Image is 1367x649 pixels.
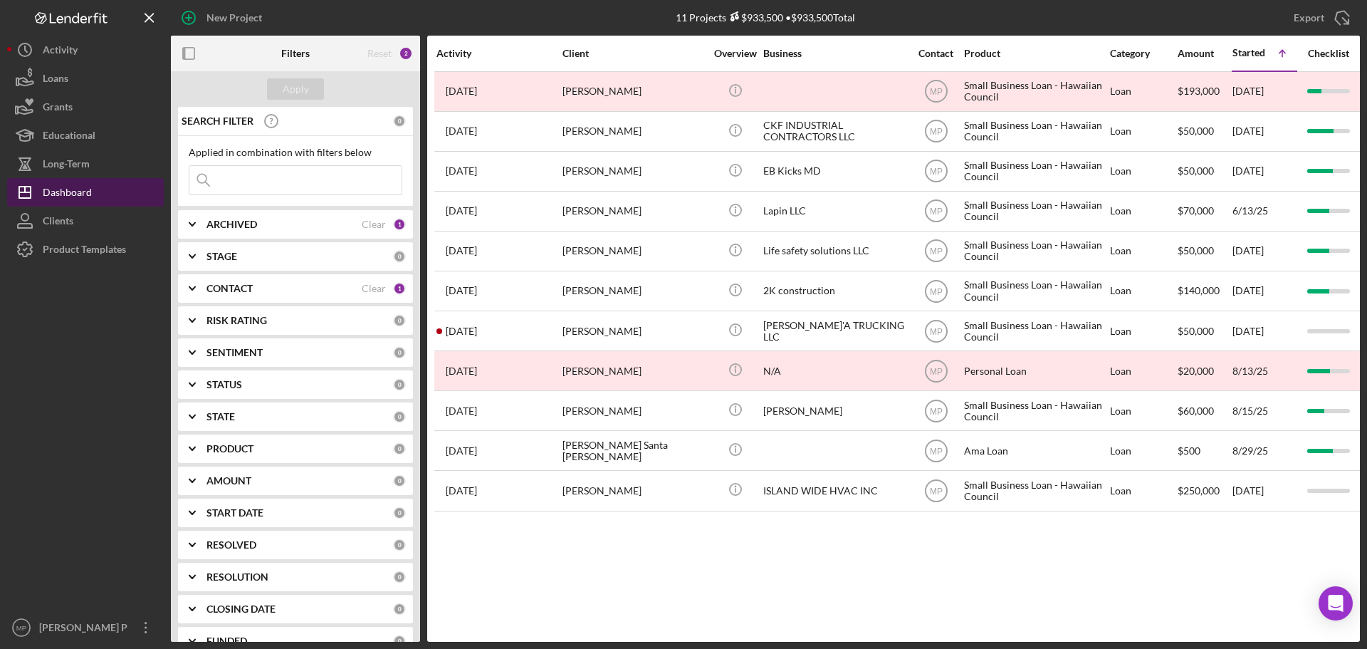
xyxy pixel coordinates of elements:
div: $933,500 [726,11,783,24]
div: 8/29/25 [1232,432,1297,469]
b: STATE [206,411,235,422]
div: 0 [393,115,406,128]
time: 2025-05-05 02:16 [446,85,477,97]
text: MP [16,624,26,632]
time: 2025-08-09 03:32 [446,165,477,177]
div: [PERSON_NAME] [562,232,705,270]
div: Loans [43,64,68,96]
span: $60,000 [1178,405,1214,417]
div: Business [763,48,906,59]
div: N/A [763,352,906,390]
div: Small Business Loan - Hawaiian Council [964,232,1106,270]
span: $250,000 [1178,484,1220,497]
div: Small Business Loan - Hawaiian Council [964,272,1106,310]
button: Long-Term [7,150,164,178]
div: Life safety solutions LLC [763,232,906,270]
div: Small Business Loan - Hawaiian Council [964,192,1106,230]
div: Clear [362,219,386,230]
button: Activity [7,36,164,64]
div: Loan [1110,272,1176,310]
div: [DATE] [1232,312,1297,350]
div: [DATE] [1232,272,1297,310]
div: Loan [1110,232,1176,270]
div: New Project [206,4,262,32]
b: AMOUNT [206,475,251,487]
b: FUNDED [206,635,247,647]
text: MP [930,87,943,97]
button: Dashboard [7,178,164,207]
button: New Project [171,4,276,32]
button: Grants [7,93,164,121]
div: [PERSON_NAME]'A TRUCKING LLC [763,312,906,350]
div: [PERSON_NAME] [562,272,705,310]
div: Small Business Loan - Hawaiian Council [964,113,1106,150]
div: Applied in combination with filters below [189,147,402,158]
time: 2025-08-26 02:09 [446,245,477,256]
text: MP [930,446,943,456]
div: CKF INDUSTRIAL CONTRACTORS LLC [763,113,906,150]
div: Contact [909,48,963,59]
b: ARCHIVED [206,219,257,230]
div: Reset [367,48,392,59]
div: [PERSON_NAME] [562,73,705,110]
div: Clients [43,207,73,239]
div: Open Intercom Messenger [1319,586,1353,621]
div: [PERSON_NAME] [763,392,906,430]
div: Lapin LLC [763,192,906,230]
span: $50,000 [1178,244,1214,256]
div: $500 [1178,432,1231,469]
b: RESOLUTION [206,571,268,583]
div: 0 [393,571,406,583]
div: EB Kicks MD [763,152,906,190]
text: MP [930,207,943,217]
b: CONTACT [206,283,253,294]
div: Small Business Loan - Hawaiian Council [964,73,1106,110]
div: [PERSON_NAME] [562,113,705,150]
b: RESOLVED [206,539,256,551]
time: 2025-08-12 20:46 [446,365,477,377]
div: Small Business Loan - Hawaiian Council [964,152,1106,190]
div: Started [1232,47,1265,58]
div: 2 [399,46,413,61]
div: Product [964,48,1106,59]
b: STATUS [206,379,242,390]
button: Product Templates [7,235,164,264]
div: Small Business Loan - Hawaiian Council [964,392,1106,430]
span: $50,000 [1178,325,1214,337]
div: Activity [436,48,561,59]
div: Loan [1110,392,1176,430]
time: 2025-09-22 22:24 [446,285,477,296]
div: Grants [43,93,73,125]
div: $50,000 [1178,113,1231,150]
span: $140,000 [1178,284,1220,296]
div: $193,000 [1178,73,1231,110]
div: [PERSON_NAME] P [36,613,128,645]
div: 6/13/25 [1232,192,1297,230]
div: Loan [1110,432,1176,469]
div: 0 [393,539,406,551]
div: [PERSON_NAME] [562,472,705,509]
div: Checklist [1298,48,1358,59]
div: [PERSON_NAME] [562,312,705,350]
div: Export [1294,4,1324,32]
span: $50,000 [1178,165,1214,177]
div: Amount [1178,48,1231,59]
text: MP [930,127,943,137]
div: Educational [43,121,95,153]
div: Clear [362,283,386,294]
text: MP [930,286,943,296]
button: Clients [7,207,164,235]
div: [DATE] [1232,113,1297,150]
div: Overview [708,48,762,59]
div: Personal Loan [964,352,1106,390]
div: Product Templates [43,235,126,267]
button: Educational [7,121,164,150]
div: [DATE] [1232,472,1297,509]
div: 0 [393,346,406,359]
div: Dashboard [43,178,92,210]
div: [PERSON_NAME] [562,152,705,190]
div: 0 [393,250,406,263]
